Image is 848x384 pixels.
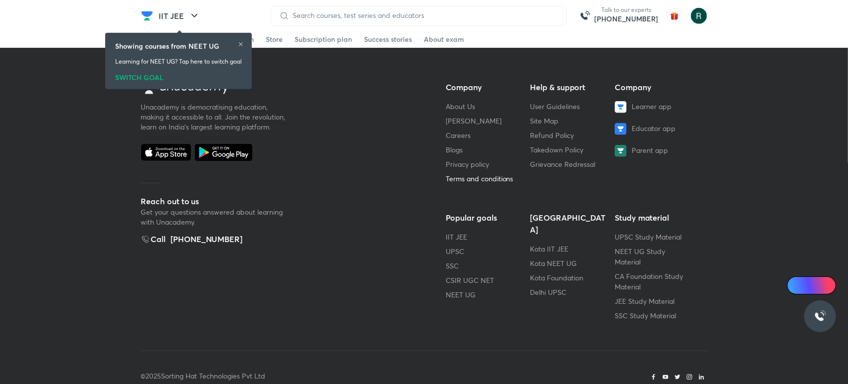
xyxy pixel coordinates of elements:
[530,81,607,93] h5: Help & support
[141,371,424,381] div: © 2025 Sorting Hat Technologies Pvt Ltd
[575,6,595,26] img: call-us
[295,31,352,47] a: Subscription plan
[615,81,691,93] h5: Company
[690,7,707,24] img: Khushi Gupta
[424,31,465,47] a: About exam
[814,310,826,322] img: ttu
[446,174,513,183] a: Terms and conditions
[787,276,836,294] a: Ai Doubts
[615,101,691,113] a: Learner app
[530,159,596,169] a: Grievance Redressal
[615,123,691,135] a: Educator app
[530,116,559,126] a: Site Map
[595,14,659,24] a: [PHONE_NUMBER]
[446,261,459,270] a: SSC
[115,70,242,81] div: SWITCH GOAL
[446,102,475,111] a: About Us
[446,130,471,140] a: Careers
[595,6,659,14] p: Talk to our experts
[446,212,522,224] h5: Popular goals
[530,258,577,268] a: Kota NEET UG
[615,311,676,320] a: SSC Study Material
[530,130,574,140] a: Refund Policy
[446,145,463,154] a: Blogs
[615,101,627,113] img: Learner app
[295,34,352,44] div: Subscription plan
[115,57,242,66] p: Learning for NEET UG? Tap here to switch goal
[141,10,153,22] img: Company Logo
[446,290,476,299] a: NEET UG
[793,281,801,289] img: Icon
[615,247,665,266] a: NEET UG Study Material
[615,212,691,224] h5: Study material
[266,31,283,47] a: Store
[615,271,683,291] a: CA Foundation Study Material
[446,159,489,169] a: Privacy policy
[804,281,830,289] span: Ai Doubts
[667,8,682,24] img: avatar
[141,207,291,227] p: Get your questions answered about learning with Unacademy.
[141,195,291,207] h5: Reach out to us
[289,11,558,19] input: Search courses, test series and educators
[615,296,675,306] a: JEE Study Material
[364,34,412,44] div: Success stories
[530,212,607,236] h5: [GEOGRAPHIC_DATA]
[615,123,627,135] img: Educator app
[615,232,681,242] a: UPSC Study Material
[424,34,465,44] div: About exam
[530,102,580,111] a: User Guidelines
[141,233,166,245] h5: Call
[153,6,206,26] button: IIT JEE
[615,145,627,157] img: Parent app
[141,233,291,245] a: Call[PHONE_NUMBER]
[530,287,567,297] a: Delhi UPSC
[364,31,412,47] a: Success stories
[170,233,242,245] div: [PHONE_NUMBER]
[446,247,464,256] a: UPSC
[446,275,494,285] a: CSIR UGC NET
[266,34,283,44] div: Store
[615,145,691,157] a: Parent app
[446,81,522,93] h5: Company
[115,41,219,51] h6: Showing courses from NEET UG
[530,145,584,154] a: Takedown Policy
[530,273,584,282] a: Kota Foundation
[530,244,569,254] a: Kota IIT JEE
[141,102,291,132] div: Unacademy is democratising education, making it accessible to all. Join the revolution, learn on ...
[446,232,467,242] a: IIT JEE
[446,116,502,126] a: [PERSON_NAME]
